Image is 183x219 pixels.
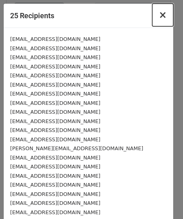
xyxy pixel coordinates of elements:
small: [EMAIL_ADDRESS][DOMAIN_NAME] [10,54,100,60]
div: 聊天小组件 [143,180,183,219]
small: [EMAIL_ADDRESS][DOMAIN_NAME] [10,91,100,97]
small: [EMAIL_ADDRESS][DOMAIN_NAME] [10,36,100,42]
h5: 25 Recipients [10,10,54,21]
small: [EMAIL_ADDRESS][DOMAIN_NAME] [10,173,100,179]
small: [EMAIL_ADDRESS][DOMAIN_NAME] [10,109,100,115]
small: [EMAIL_ADDRESS][DOMAIN_NAME] [10,127,100,133]
small: [EMAIL_ADDRESS][DOMAIN_NAME] [10,191,100,197]
small: [EMAIL_ADDRESS][DOMAIN_NAME] [10,118,100,124]
span: × [159,9,167,21]
small: [EMAIL_ADDRESS][DOMAIN_NAME] [10,200,100,206]
iframe: Chat Widget [143,180,183,219]
small: [EMAIL_ADDRESS][DOMAIN_NAME] [10,209,100,215]
small: [EMAIL_ADDRESS][DOMAIN_NAME] [10,82,100,88]
small: [EMAIL_ADDRESS][DOMAIN_NAME] [10,136,100,142]
small: [EMAIL_ADDRESS][DOMAIN_NAME] [10,64,100,70]
button: Close [152,4,173,26]
small: [EMAIL_ADDRESS][DOMAIN_NAME] [10,182,100,188]
small: [EMAIL_ADDRESS][DOMAIN_NAME] [10,100,100,106]
small: [EMAIL_ADDRESS][DOMAIN_NAME] [10,45,100,51]
small: [EMAIL_ADDRESS][DOMAIN_NAME] [10,164,100,170]
small: [PERSON_NAME][EMAIL_ADDRESS][DOMAIN_NAME] [10,145,143,151]
small: [EMAIL_ADDRESS][DOMAIN_NAME] [10,72,100,79]
small: [EMAIL_ADDRESS][DOMAIN_NAME] [10,155,100,161]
